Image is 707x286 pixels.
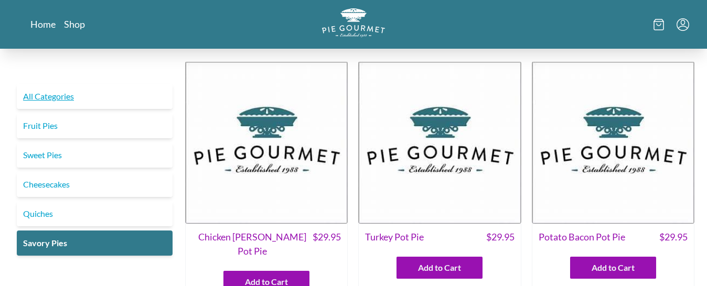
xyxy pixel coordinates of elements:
button: Add to Cart [397,257,483,279]
a: Cheesecakes [17,172,173,197]
span: $ 29.95 [659,230,688,244]
span: Add to Cart [592,261,635,274]
a: Sweet Pies [17,142,173,168]
a: Home [30,18,56,30]
span: Turkey Pot Pie [365,230,424,244]
span: $ 29.95 [486,230,515,244]
img: Potato Bacon Pot Pie [532,61,694,224]
span: Add to Cart [418,261,461,274]
a: Quiches [17,201,173,226]
img: Turkey Pot Pie [358,61,521,224]
span: $ 29.95 [313,230,341,258]
span: Potato Bacon Pot Pie [539,230,625,244]
img: logo [322,8,385,37]
span: Chicken [PERSON_NAME] Pot Pie [192,230,313,258]
a: All Categories [17,84,173,109]
a: Fruit Pies [17,113,173,138]
button: Menu [677,18,689,31]
a: Savory Pies [17,230,173,256]
button: Add to Cart [570,257,656,279]
a: Logo [322,8,385,40]
a: Shop [64,18,85,30]
img: Chicken Curry Pot Pie [185,61,348,224]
